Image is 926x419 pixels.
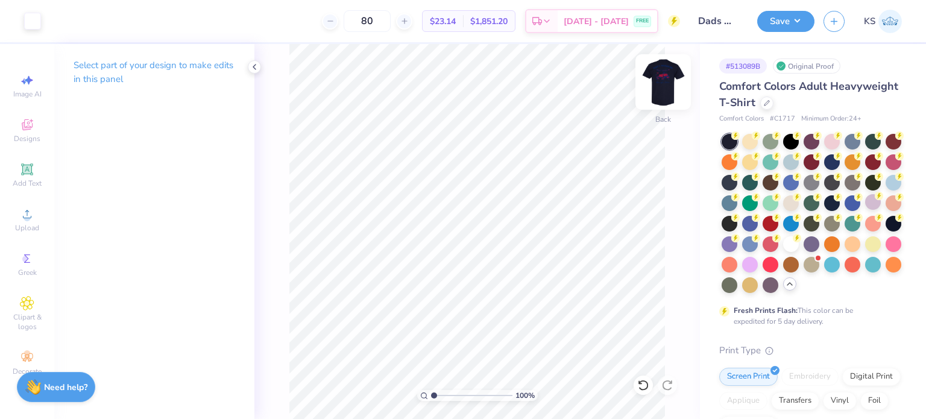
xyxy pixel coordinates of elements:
[770,114,795,124] span: # C1717
[842,368,901,386] div: Digital Print
[515,390,535,401] span: 100 %
[719,114,764,124] span: Comfort Colors
[639,58,687,106] img: Back
[860,392,889,410] div: Foil
[689,9,748,33] input: Untitled Design
[14,134,40,143] span: Designs
[470,15,508,28] span: $1,851.20
[6,312,48,332] span: Clipart & logos
[781,368,839,386] div: Embroidery
[719,368,778,386] div: Screen Print
[719,58,767,74] div: # 513089B
[18,268,37,277] span: Greek
[878,10,902,33] img: Karun Salgotra
[15,223,39,233] span: Upload
[757,11,814,32] button: Save
[823,392,857,410] div: Vinyl
[771,392,819,410] div: Transfers
[344,10,391,32] input: – –
[430,15,456,28] span: $23.14
[44,382,87,393] strong: Need help?
[655,114,671,125] div: Back
[864,14,875,28] span: KS
[719,392,767,410] div: Applique
[773,58,840,74] div: Original Proof
[801,114,861,124] span: Minimum Order: 24 +
[636,17,649,25] span: FREE
[13,367,42,376] span: Decorate
[13,89,42,99] span: Image AI
[864,10,902,33] a: KS
[734,305,882,327] div: This color can be expedited for 5 day delivery.
[719,79,898,110] span: Comfort Colors Adult Heavyweight T-Shirt
[13,178,42,188] span: Add Text
[734,306,798,315] strong: Fresh Prints Flash:
[564,15,629,28] span: [DATE] - [DATE]
[74,58,235,86] p: Select part of your design to make edits in this panel
[719,344,902,358] div: Print Type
